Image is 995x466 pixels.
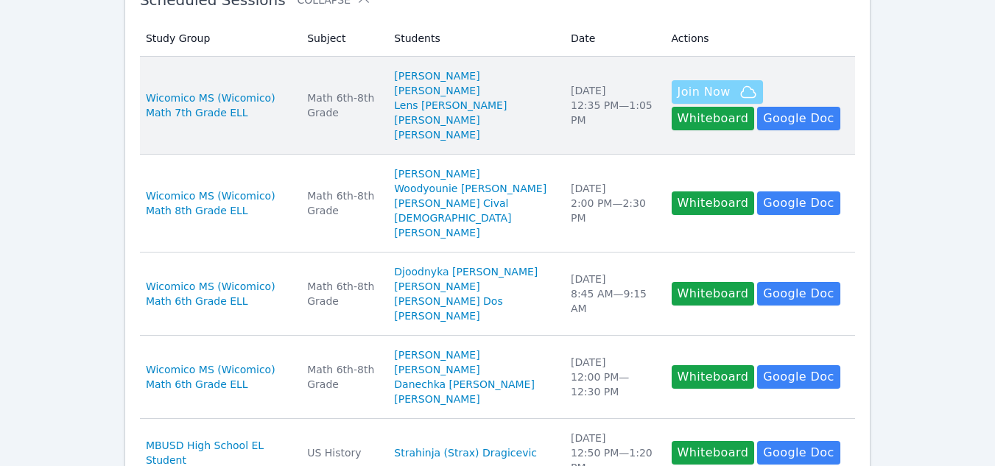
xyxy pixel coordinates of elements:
[394,347,479,362] a: [PERSON_NAME]
[307,279,376,308] div: Math 6th-8th Grade
[394,98,507,113] a: Lens [PERSON_NAME]
[307,188,376,218] div: Math 6th-8th Grade
[140,155,855,253] tr: Wicomico MS (Wicomico) Math 8th Grade ELLMath 6th-8th Grade[PERSON_NAME]Woodyounie [PERSON_NAME][...
[298,21,385,57] th: Subject
[394,68,479,83] a: [PERSON_NAME]
[562,21,663,57] th: Date
[146,362,289,392] a: Wicomico MS (Wicomico) Math 6th Grade ELL
[757,107,840,130] a: Google Doc
[394,166,479,181] a: [PERSON_NAME]
[757,365,840,389] a: Google Doc
[146,91,289,120] a: Wicomico MS (Wicomico) Math 7th Grade ELL
[672,107,755,130] button: Whiteboard
[394,83,479,98] a: [PERSON_NAME]
[571,181,654,225] div: [DATE] 2:00 PM — 2:30 PM
[394,211,553,240] a: [DEMOGRAPHIC_DATA][PERSON_NAME]
[394,127,479,142] a: [PERSON_NAME]
[672,365,755,389] button: Whiteboard
[394,181,546,196] a: Woodyounie [PERSON_NAME]
[394,377,535,392] a: Danechka [PERSON_NAME]
[663,21,856,57] th: Actions
[394,294,553,323] a: [PERSON_NAME] Dos [PERSON_NAME]
[140,21,298,57] th: Study Group
[672,441,755,465] button: Whiteboard
[672,191,755,215] button: Whiteboard
[394,264,538,279] a: Djoodnyka [PERSON_NAME]
[394,362,479,377] a: [PERSON_NAME]
[672,282,755,306] button: Whiteboard
[571,355,654,399] div: [DATE] 12:00 PM — 12:30 PM
[672,80,763,104] button: Join Now
[146,279,289,308] a: Wicomico MS (Wicomico) Math 6th Grade ELL
[757,282,840,306] a: Google Doc
[571,272,654,316] div: [DATE] 8:45 AM — 9:15 AM
[678,83,731,101] span: Join Now
[394,445,537,460] a: Strahinja (Strax) Dragicevic
[394,392,479,406] a: [PERSON_NAME]
[757,191,840,215] a: Google Doc
[140,57,855,155] tr: Wicomico MS (Wicomico) Math 7th Grade ELLMath 6th-8th Grade[PERSON_NAME][PERSON_NAME]Lens [PERSON...
[146,188,289,218] a: Wicomico MS (Wicomico) Math 8th Grade ELL
[307,445,376,460] div: US History
[140,336,855,419] tr: Wicomico MS (Wicomico) Math 6th Grade ELLMath 6th-8th Grade[PERSON_NAME][PERSON_NAME]Danechka [PE...
[757,441,840,465] a: Google Doc
[307,362,376,392] div: Math 6th-8th Grade
[394,196,508,211] a: [PERSON_NAME] Cival
[385,21,562,57] th: Students
[307,91,376,120] div: Math 6th-8th Grade
[394,113,479,127] a: [PERSON_NAME]
[571,83,654,127] div: [DATE] 12:35 PM — 1:05 PM
[394,279,479,294] a: [PERSON_NAME]
[140,253,855,336] tr: Wicomico MS (Wicomico) Math 6th Grade ELLMath 6th-8th GradeDjoodnyka [PERSON_NAME][PERSON_NAME][P...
